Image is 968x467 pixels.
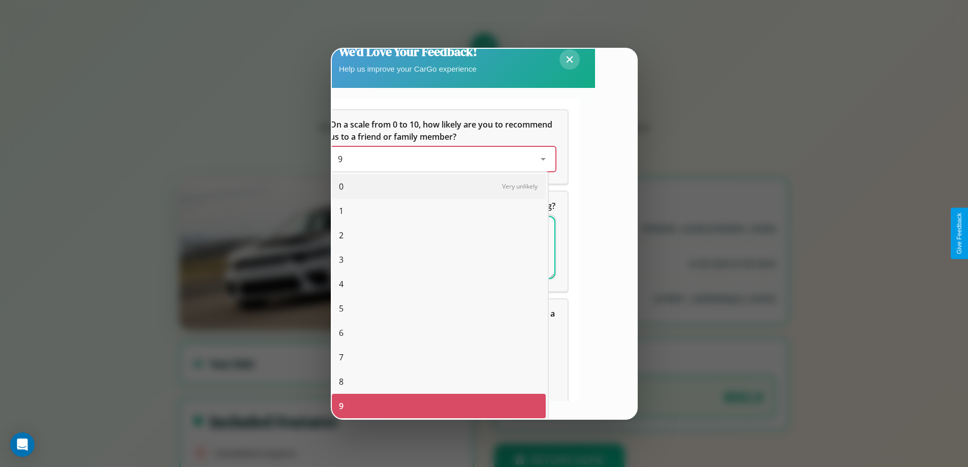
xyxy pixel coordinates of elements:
div: 5 [332,296,546,321]
div: On a scale from 0 to 10, how likely are you to recommend us to a friend or family member? [318,110,568,183]
span: 4 [339,278,344,290]
div: 0 [332,174,546,199]
div: 6 [332,321,546,345]
span: 0 [339,180,344,193]
span: 5 [339,302,344,315]
div: Give Feedback [956,213,963,254]
span: 9 [339,400,344,412]
div: On a scale from 0 to 10, how likely are you to recommend us to a friend or family member? [330,147,555,171]
span: 2 [339,229,344,241]
div: 2 [332,223,546,247]
div: 4 [332,272,546,296]
div: Open Intercom Messenger [10,432,35,457]
span: 7 [339,351,344,363]
span: Very unlikely [502,182,538,191]
div: 8 [332,369,546,394]
div: 7 [332,345,546,369]
div: 9 [332,394,546,418]
span: 6 [339,327,344,339]
span: What can we do to make your experience more satisfying? [330,200,555,211]
div: 3 [332,247,546,272]
p: Help us improve your CarGo experience [339,62,477,76]
h2: We'd Love Your Feedback! [339,43,477,60]
span: 3 [339,254,344,266]
span: 8 [339,376,344,388]
span: 1 [339,205,344,217]
span: On a scale from 0 to 10, how likely are you to recommend us to a friend or family member? [330,119,554,142]
div: 1 [332,199,546,223]
h5: On a scale from 0 to 10, how likely are you to recommend us to a friend or family member? [330,118,555,143]
div: 10 [332,418,546,443]
span: Which of the following features do you value the most in a vehicle? [330,308,557,331]
span: 9 [338,153,342,165]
